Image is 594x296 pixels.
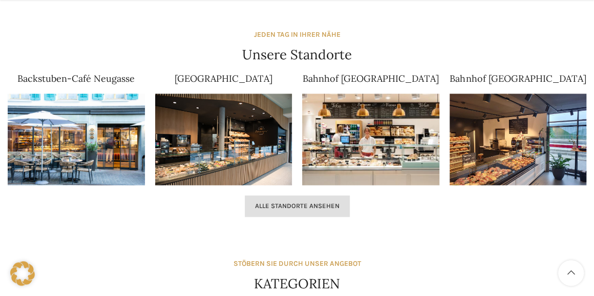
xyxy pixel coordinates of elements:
h4: KATEGORIEN [254,274,340,292]
div: STÖBERN SIE DURCH UNSER ANGEBOT [234,258,361,269]
a: Bahnhof [GEOGRAPHIC_DATA] [303,73,439,84]
span: Alle Standorte ansehen [255,202,340,210]
a: Bahnhof [GEOGRAPHIC_DATA] [450,73,586,84]
a: [GEOGRAPHIC_DATA] [175,73,272,84]
a: Alle Standorte ansehen [245,195,350,217]
div: JEDEN TAG IN IHRER NÄHE [254,29,341,40]
a: Scroll to top button [558,260,584,286]
a: Backstuben-Café Neugasse [17,73,135,84]
h4: Unsere Standorte [242,45,352,64]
